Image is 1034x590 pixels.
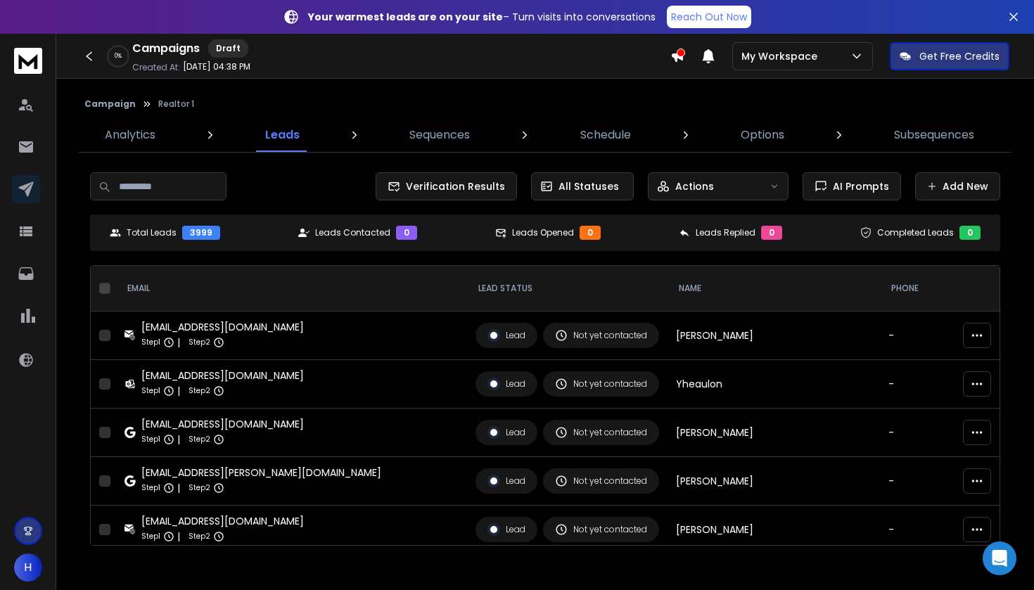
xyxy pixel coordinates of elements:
th: EMAIL [116,266,467,312]
span: AI Prompts [827,179,889,193]
p: Step 1 [141,432,160,447]
h1: Campaigns [132,40,200,57]
button: Add New [915,172,1000,200]
p: My Workspace [741,49,823,63]
img: logo [14,48,42,74]
button: Get Free Credits [890,42,1009,70]
div: 3999 [182,226,220,240]
p: Step 1 [141,335,160,349]
p: Step 2 [189,432,210,447]
th: NAME [668,266,880,312]
th: Phone [880,266,981,312]
p: Sequences [409,127,470,143]
td: [PERSON_NAME] [668,506,880,554]
p: Realtor 1 [158,98,194,110]
a: Schedule [572,118,639,152]
td: - [880,457,981,506]
p: Analytics [105,127,155,143]
p: All Statuses [559,179,619,193]
div: Not yet contacted [555,523,647,536]
p: Leads Opened [512,227,574,238]
div: [EMAIL_ADDRESS][DOMAIN_NAME] [141,368,304,383]
div: [EMAIL_ADDRESS][DOMAIN_NAME] [141,514,304,528]
p: Step 2 [189,335,210,349]
p: Get Free Credits [919,49,1000,63]
div: 0 [396,226,417,240]
p: Leads Contacted [315,227,390,238]
p: Schedule [580,127,631,143]
a: Subsequences [886,118,983,152]
p: Completed Leads [877,227,954,238]
a: Sequences [401,118,478,152]
p: Step 1 [141,481,160,495]
p: Step 2 [189,481,210,495]
button: Verification Results [376,172,517,200]
a: Analytics [96,118,164,152]
p: Subsequences [894,127,974,143]
button: H [14,553,42,582]
p: Created At: [132,62,180,73]
div: Not yet contacted [555,475,647,487]
p: | [177,481,180,495]
p: Leads [265,127,300,143]
th: LEAD STATUS [467,266,668,312]
div: Draft [208,39,248,58]
p: | [177,335,180,349]
p: [DATE] 04:38 PM [183,61,250,72]
p: Options [741,127,784,143]
p: Step 1 [141,384,160,398]
p: 0 % [115,52,122,60]
div: Lead [487,523,525,536]
td: - [880,360,981,409]
p: | [177,530,180,544]
div: Not yet contacted [555,329,647,342]
div: Not yet contacted [555,378,647,390]
td: - [880,506,981,554]
td: [PERSON_NAME] [668,409,880,457]
p: Reach Out Now [671,10,747,24]
div: Open Intercom Messenger [983,541,1016,575]
td: [PERSON_NAME] [668,312,880,360]
div: Lead [487,329,525,342]
p: Leads Replied [696,227,755,238]
p: Step 1 [141,530,160,544]
p: | [177,384,180,398]
td: [PERSON_NAME] [668,457,880,506]
div: 0 [761,226,782,240]
div: Lead [487,426,525,439]
a: Reach Out Now [667,6,751,28]
strong: Your warmest leads are on your site [308,10,503,24]
p: | [177,432,180,447]
td: - [880,409,981,457]
p: Actions [675,179,714,193]
p: Step 2 [189,384,210,398]
div: 0 [959,226,981,240]
div: Not yet contacted [555,426,647,439]
div: 0 [580,226,601,240]
button: AI Prompts [803,172,901,200]
td: Yheaulon [668,360,880,409]
p: Step 2 [189,530,210,544]
button: Campaign [84,98,136,110]
div: [EMAIL_ADDRESS][DOMAIN_NAME] [141,417,304,431]
a: Leads [257,118,308,152]
div: [EMAIL_ADDRESS][PERSON_NAME][DOMAIN_NAME] [141,466,381,480]
div: [EMAIL_ADDRESS][DOMAIN_NAME] [141,320,304,334]
div: Lead [487,378,525,390]
div: Lead [487,475,525,487]
p: – Turn visits into conversations [308,10,656,24]
p: Total Leads [127,227,177,238]
a: Options [732,118,793,152]
td: - [880,312,981,360]
span: Verification Results [400,179,505,193]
